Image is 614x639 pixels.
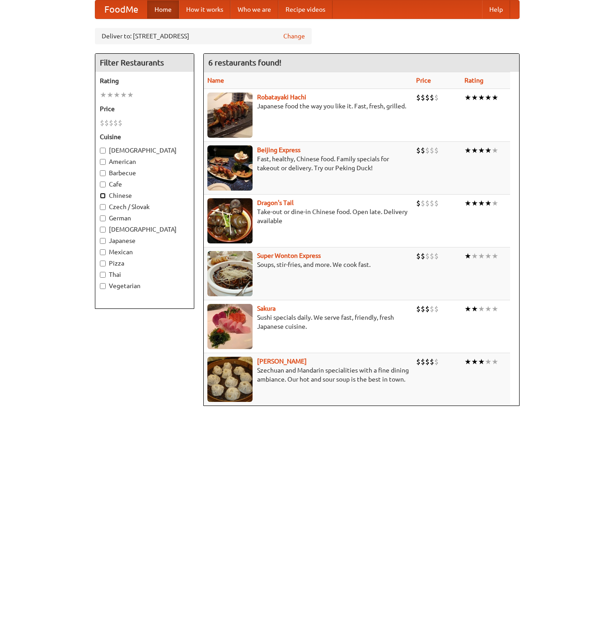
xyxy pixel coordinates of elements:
[207,154,409,173] p: Fast, healthy, Chinese food. Family specials for takeout or delivery. Try our Peking Duck!
[179,0,230,19] a: How it works
[207,93,253,138] img: robatayaki.jpg
[434,145,439,155] li: $
[100,238,106,244] input: Japanese
[207,198,253,243] img: dragon.jpg
[100,214,189,223] label: German
[430,304,434,314] li: $
[257,93,306,101] a: Robatayaki Hachi
[478,304,485,314] li: ★
[207,77,224,84] a: Name
[107,90,113,100] li: ★
[471,357,478,367] li: ★
[100,191,189,200] label: Chinese
[100,180,189,189] label: Cafe
[485,357,492,367] li: ★
[425,93,430,103] li: $
[471,93,478,103] li: ★
[100,193,106,199] input: Chinese
[100,146,189,155] label: [DEMOGRAPHIC_DATA]
[464,304,471,314] li: ★
[492,357,498,367] li: ★
[492,198,498,208] li: ★
[492,251,498,261] li: ★
[100,76,189,85] h5: Rating
[464,198,471,208] li: ★
[478,93,485,103] li: ★
[482,0,510,19] a: Help
[113,90,120,100] li: ★
[430,251,434,261] li: $
[421,145,425,155] li: $
[471,304,478,314] li: ★
[127,90,134,100] li: ★
[230,0,278,19] a: Who we are
[207,145,253,191] img: beijing.jpg
[430,145,434,155] li: $
[283,32,305,41] a: Change
[100,249,106,255] input: Mexican
[471,145,478,155] li: ★
[430,93,434,103] li: $
[120,90,127,100] li: ★
[100,270,189,279] label: Thai
[257,146,300,154] a: Beijing Express
[492,304,498,314] li: ★
[100,236,189,245] label: Japanese
[478,145,485,155] li: ★
[430,198,434,208] li: $
[100,215,106,221] input: German
[100,170,106,176] input: Barbecue
[100,281,189,290] label: Vegetarian
[471,251,478,261] li: ★
[100,283,106,289] input: Vegetarian
[100,204,106,210] input: Czech / Slovak
[278,0,333,19] a: Recipe videos
[416,77,431,84] a: Price
[421,251,425,261] li: $
[425,251,430,261] li: $
[100,272,106,278] input: Thai
[464,357,471,367] li: ★
[425,198,430,208] li: $
[485,93,492,103] li: ★
[100,225,189,234] label: [DEMOGRAPHIC_DATA]
[257,358,307,365] a: [PERSON_NAME]
[100,259,189,268] label: Pizza
[464,93,471,103] li: ★
[416,145,421,155] li: $
[421,198,425,208] li: $
[416,198,421,208] li: $
[434,251,439,261] li: $
[478,198,485,208] li: ★
[416,357,421,367] li: $
[430,357,434,367] li: $
[434,93,439,103] li: $
[104,118,109,128] li: $
[485,145,492,155] li: ★
[100,182,106,187] input: Cafe
[257,305,276,312] a: Sakura
[95,0,147,19] a: FoodMe
[485,251,492,261] li: ★
[434,357,439,367] li: $
[421,304,425,314] li: $
[425,357,430,367] li: $
[478,251,485,261] li: ★
[100,168,189,177] label: Barbecue
[464,145,471,155] li: ★
[478,357,485,367] li: ★
[100,227,106,233] input: [DEMOGRAPHIC_DATA]
[207,366,409,384] p: Szechuan and Mandarin specialities with a fine dining ambiance. Our hot and sour soup is the best...
[471,198,478,208] li: ★
[207,304,253,349] img: sakura.jpg
[100,148,106,154] input: [DEMOGRAPHIC_DATA]
[257,199,294,206] a: Dragon's Tail
[257,252,321,259] b: Super Wonton Express
[416,251,421,261] li: $
[100,202,189,211] label: Czech / Slovak
[100,261,106,266] input: Pizza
